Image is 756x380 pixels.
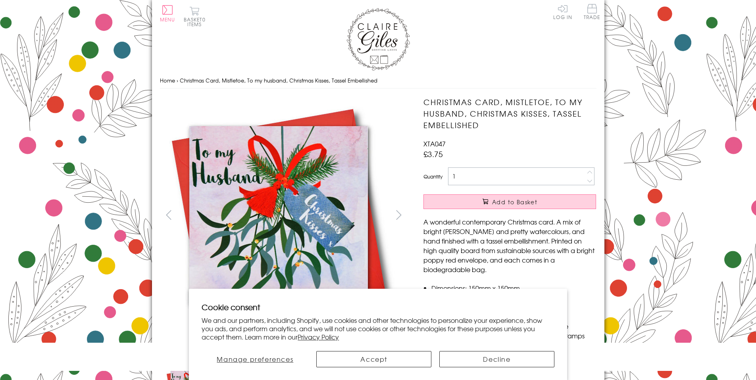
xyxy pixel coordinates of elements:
[584,4,600,19] span: Trade
[202,301,554,313] h2: Cookie consent
[584,4,600,21] a: Trade
[553,4,572,19] a: Log In
[423,148,443,159] span: £3.75
[160,77,175,84] a: Home
[180,77,377,84] span: Christmas Card, Mistletoe, To my husband, Christmas Kisses, Tassel Embellished
[390,206,408,224] button: next
[177,77,178,84] span: ›
[423,173,442,180] label: Quantity
[423,194,596,209] button: Add to Basket
[217,354,293,364] span: Manage preferences
[423,139,446,148] span: XTA047
[160,16,175,23] span: Menu
[160,73,596,89] nav: breadcrumbs
[431,283,596,293] li: Dimensions: 150mm x 150mm
[346,8,410,71] img: Claire Giles Greetings Cards
[160,206,178,224] button: prev
[202,316,554,341] p: We and our partners, including Shopify, use cookies and other technologies to personalize your ex...
[316,351,431,367] button: Accept
[423,217,596,274] p: A wonderful contemporary Christmas card. A mix of bright [PERSON_NAME] and pretty watercolours, a...
[160,5,175,22] button: Menu
[184,6,206,27] button: Basket0 items
[492,198,537,206] span: Add to Basket
[439,351,554,367] button: Decline
[160,96,398,334] img: Christmas Card, Mistletoe, To my husband, Christmas Kisses, Tassel Embellished
[298,332,339,342] a: Privacy Policy
[408,96,646,334] img: Christmas Card, Mistletoe, To my husband, Christmas Kisses, Tassel Embellished
[423,96,596,131] h1: Christmas Card, Mistletoe, To my husband, Christmas Kisses, Tassel Embellished
[187,16,206,28] span: 0 items
[202,351,308,367] button: Manage preferences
